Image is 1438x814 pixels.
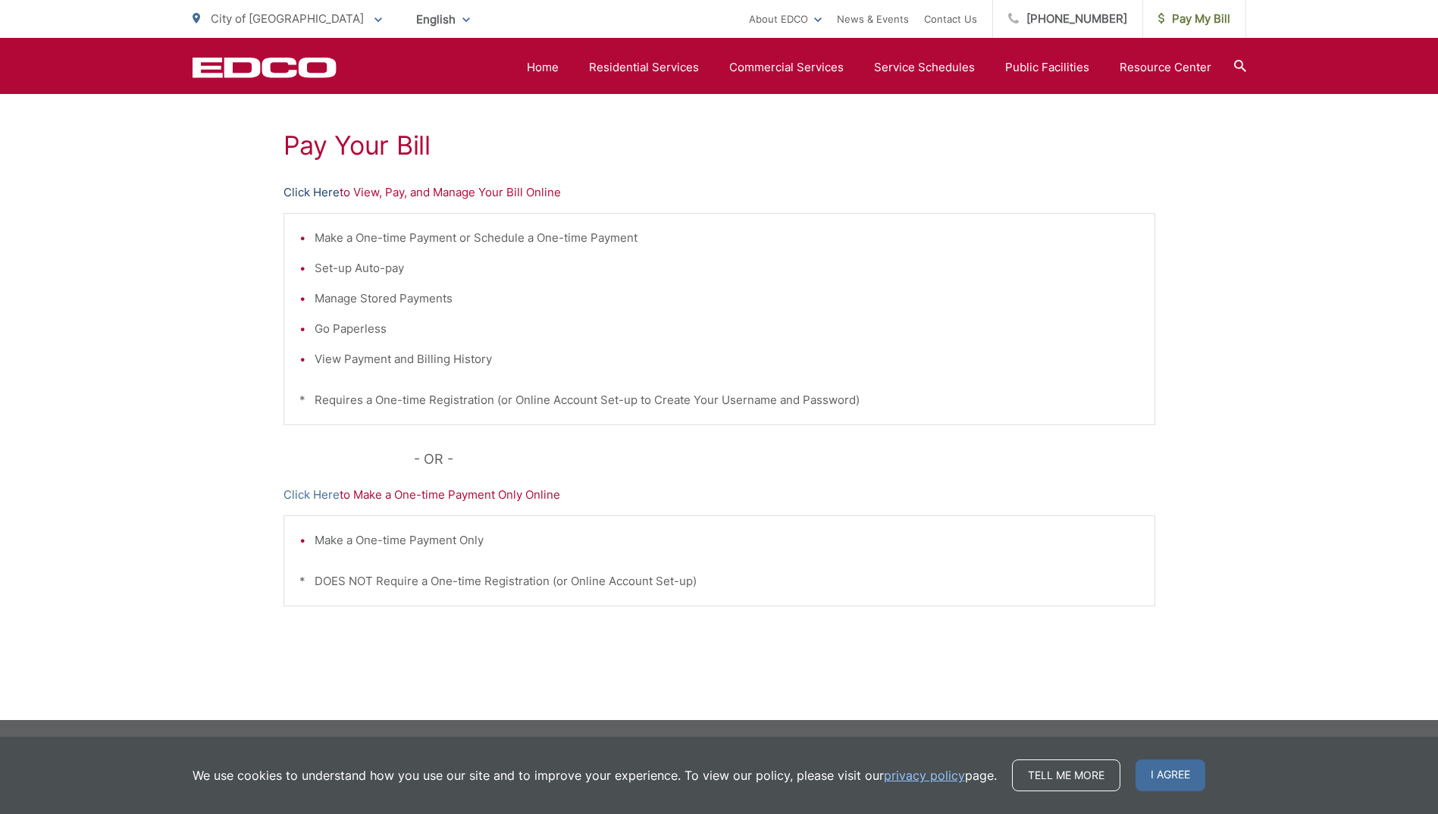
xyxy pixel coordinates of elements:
[315,229,1139,247] li: Make a One-time Payment or Schedule a One-time Payment
[729,58,844,77] a: Commercial Services
[315,350,1139,368] li: View Payment and Billing History
[315,320,1139,338] li: Go Paperless
[874,58,975,77] a: Service Schedules
[1012,759,1120,791] a: Tell me more
[884,766,965,784] a: privacy policy
[1005,58,1089,77] a: Public Facilities
[284,183,1155,202] p: to View, Pay, and Manage Your Bill Online
[193,57,337,78] a: EDCD logo. Return to the homepage.
[527,58,559,77] a: Home
[193,766,997,784] p: We use cookies to understand how you use our site and to improve your experience. To view our pol...
[1120,58,1211,77] a: Resource Center
[924,10,977,28] a: Contact Us
[299,391,1139,409] p: * Requires a One-time Registration (or Online Account Set-up to Create Your Username and Password)
[315,290,1139,308] li: Manage Stored Payments
[589,58,699,77] a: Residential Services
[405,6,481,33] span: English
[837,10,909,28] a: News & Events
[299,572,1139,590] p: * DOES NOT Require a One-time Registration (or Online Account Set-up)
[1158,10,1230,28] span: Pay My Bill
[284,183,340,202] a: Click Here
[315,531,1139,549] li: Make a One-time Payment Only
[749,10,822,28] a: About EDCO
[284,486,340,504] a: Click Here
[315,259,1139,277] li: Set-up Auto-pay
[284,486,1155,504] p: to Make a One-time Payment Only Online
[284,130,1155,161] h1: Pay Your Bill
[414,448,1155,471] p: - OR -
[211,11,364,26] span: City of [GEOGRAPHIC_DATA]
[1136,759,1205,791] span: I agree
